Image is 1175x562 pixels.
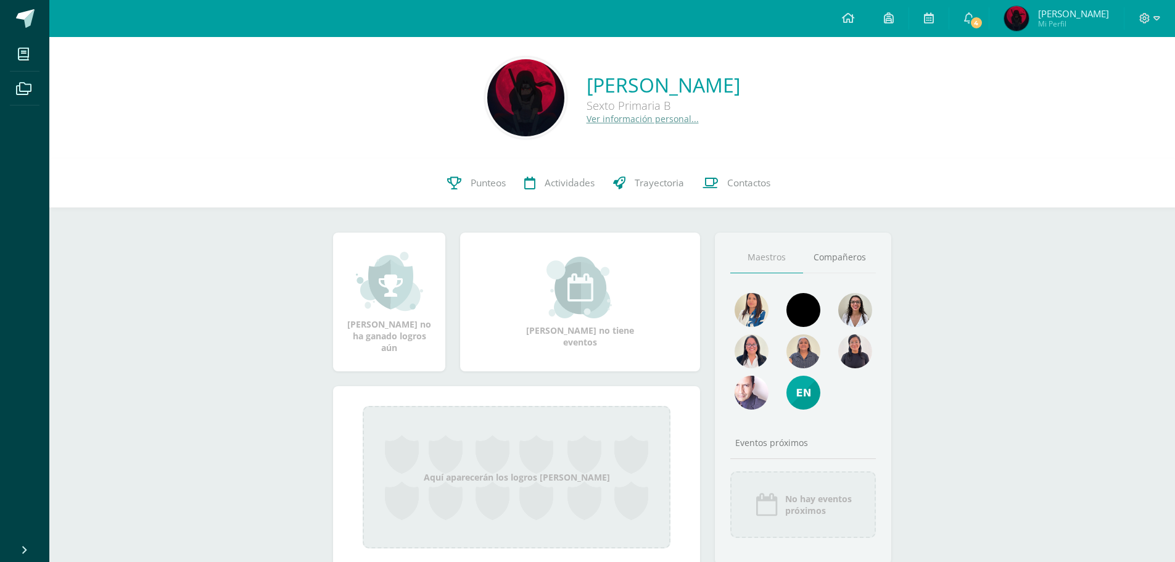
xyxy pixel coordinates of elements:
[438,159,515,208] a: Punteos
[356,250,423,312] img: achievement_small.png
[786,376,820,410] img: e4e25d66bd50ed3745d37a230cf1e994.png
[635,176,684,189] span: Trayectoria
[735,376,769,410] img: a8e8556f48ef469a8de4653df9219ae6.png
[587,72,740,98] a: [PERSON_NAME]
[471,176,506,189] span: Punteos
[1038,19,1109,29] span: Mi Perfil
[730,242,803,273] a: Maestros
[735,334,769,368] img: 408a551ef2c74b912fbe9346b0557d9b.png
[693,159,780,208] a: Contactos
[545,176,595,189] span: Actividades
[730,437,876,448] div: Eventos próximos
[546,257,614,318] img: event_small.png
[1038,7,1109,20] span: [PERSON_NAME]
[735,293,769,327] img: 82ba6d0c6402101f972d03694ef904e9.png
[515,159,604,208] a: Actividades
[587,98,740,113] div: Sexto Primaria B
[785,493,852,516] span: No hay eventos próximos
[363,406,670,548] div: Aquí aparecerán los logros [PERSON_NAME]
[838,293,872,327] img: c642ffce57df3aad99e5c3161c6df4f7.png
[786,334,820,368] img: 8f3bf19539481b212b8ab3c0cdc72ac6.png
[803,242,876,273] a: Compañeros
[838,334,872,368] img: 041e67bb1815648f1c28e9f895bf2be1.png
[519,257,642,348] div: [PERSON_NAME] no tiene eventos
[969,16,983,30] span: 4
[487,59,564,136] img: 2b9e81b8845cd160cc851595bcb9782a.png
[727,176,770,189] span: Contactos
[1004,6,1029,31] img: 4c8462ae2a734525f014801c08006af9.png
[587,113,699,125] a: Ver información personal...
[754,492,779,517] img: event_icon.png
[604,159,693,208] a: Trayectoria
[786,293,820,327] img: 8720afef3ca6363371f864d845616e65.png
[345,250,433,353] div: [PERSON_NAME] no ha ganado logros aún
